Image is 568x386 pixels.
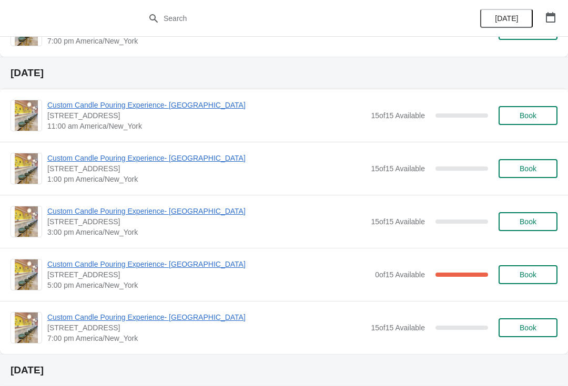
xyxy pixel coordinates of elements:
img: Custom Candle Pouring Experience- Delray Beach | 415 East Atlantic Avenue, Delray Beach, FL, USA ... [15,312,38,343]
span: 3:00 pm America/New_York [47,227,366,237]
img: Custom Candle Pouring Experience- Delray Beach | 415 East Atlantic Avenue, Delray Beach, FL, USA ... [15,259,38,290]
span: Book [520,111,536,120]
span: [STREET_ADDRESS] [47,269,370,280]
span: [STREET_ADDRESS] [47,216,366,227]
span: 15 of 15 Available [371,324,425,332]
span: [STREET_ADDRESS] [47,110,366,121]
span: 5:00 pm America/New_York [47,280,370,290]
span: Book [520,217,536,226]
span: 1:00 pm America/New_York [47,174,366,184]
img: Custom Candle Pouring Experience- Delray Beach | 415 East Atlantic Avenue, Delray Beach, FL, USA ... [15,100,38,131]
span: Book [520,270,536,279]
button: Book [499,265,557,284]
button: Book [499,318,557,337]
img: Custom Candle Pouring Experience- Delray Beach | 415 East Atlantic Avenue, Delray Beach, FL, USA ... [15,206,38,237]
span: 7:00 pm America/New_York [47,333,366,343]
span: [STREET_ADDRESS] [47,163,366,174]
button: Book [499,106,557,125]
span: 7:00 pm America/New_York [47,36,366,46]
span: 0 of 15 Available [375,270,425,279]
span: [STREET_ADDRESS] [47,322,366,333]
button: Book [499,159,557,178]
span: 15 of 15 Available [371,217,425,226]
span: Custom Candle Pouring Experience- [GEOGRAPHIC_DATA] [47,100,366,110]
span: Book [520,164,536,173]
span: 15 of 15 Available [371,111,425,120]
span: Custom Candle Pouring Experience- [GEOGRAPHIC_DATA] [47,259,370,269]
h2: [DATE] [11,68,557,78]
span: [DATE] [495,14,518,23]
button: [DATE] [480,9,533,28]
span: Custom Candle Pouring Experience- [GEOGRAPHIC_DATA] [47,153,366,163]
img: Custom Candle Pouring Experience- Delray Beach | 415 East Atlantic Avenue, Delray Beach, FL, USA ... [15,153,38,184]
span: Custom Candle Pouring Experience- [GEOGRAPHIC_DATA] [47,312,366,322]
span: Custom Candle Pouring Experience- [GEOGRAPHIC_DATA] [47,206,366,216]
input: Search [163,9,426,28]
button: Book [499,212,557,231]
span: Book [520,324,536,332]
span: 15 of 15 Available [371,164,425,173]
span: 11:00 am America/New_York [47,121,366,131]
h2: [DATE] [11,365,557,375]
